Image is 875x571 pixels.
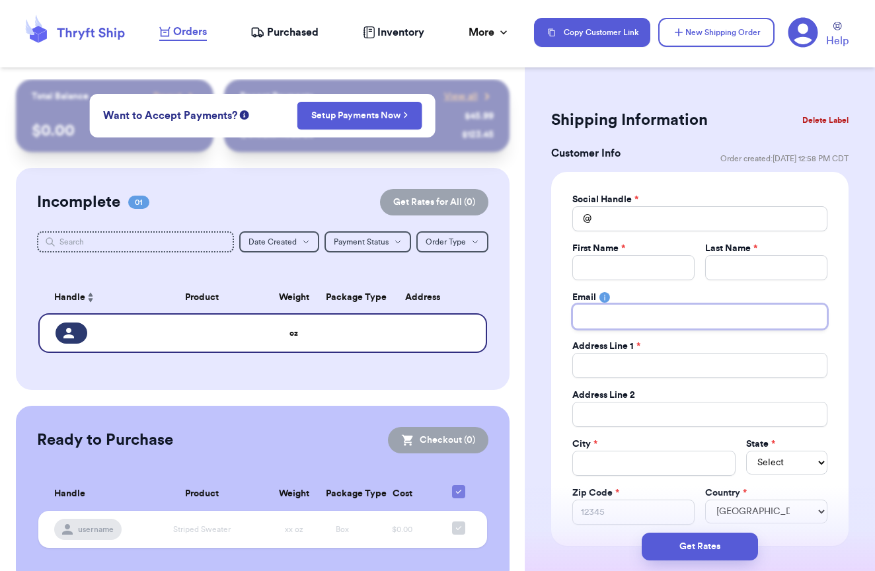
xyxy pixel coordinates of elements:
label: Email [572,291,596,304]
span: Striped Sweater [173,525,231,533]
span: Order Type [426,238,466,246]
span: Handle [54,291,85,305]
span: Box [336,525,349,533]
button: Payment Status [324,231,411,252]
span: Help [826,33,849,49]
label: Last Name [705,242,757,255]
button: Setup Payments Now [297,102,422,130]
label: Country [705,486,747,500]
div: @ [572,206,591,231]
span: xx oz [285,525,303,533]
span: 01 [128,196,149,209]
a: View all [444,90,494,103]
h2: Ready to Purchase [37,430,173,451]
a: Setup Payments Now [311,109,408,122]
span: Handle [54,487,85,501]
span: Want to Accept Payments? [103,108,237,124]
th: Address [366,282,487,313]
label: Zip Code [572,486,619,500]
p: Recent Payments [240,90,313,103]
span: username [78,524,114,535]
label: State [746,438,775,451]
h3: Customer Info [551,145,621,161]
th: Package Type [318,282,366,313]
p: $ 0.00 [32,120,198,141]
button: Get Rates for All (0) [380,189,488,215]
span: View all [444,90,478,103]
a: Help [826,22,849,49]
button: Delete Label [797,106,854,135]
a: Purchased [250,24,319,40]
th: Product [135,282,270,313]
th: Package Type [318,477,366,511]
th: Weight [270,282,318,313]
a: Orders [159,24,207,41]
span: $0.00 [392,525,412,533]
button: Get Rates [642,533,758,560]
label: City [572,438,597,451]
div: $ 45.99 [465,110,494,123]
div: $ 123.45 [462,128,494,141]
a: Payout [153,90,198,103]
button: Date Created [239,231,319,252]
input: Search [37,231,234,252]
button: Sort ascending [85,289,96,305]
label: Address Line 2 [572,389,635,402]
span: Payment Status [334,238,389,246]
span: Orders [173,24,207,40]
h2: Shipping Information [551,110,708,131]
a: Inventory [363,24,424,40]
th: Product [135,477,270,511]
input: 12345 [572,500,695,525]
button: Checkout (0) [388,427,488,453]
button: Order Type [416,231,488,252]
strong: oz [289,329,298,337]
h2: Incomplete [37,192,120,213]
span: Purchased [267,24,319,40]
span: Payout [153,90,182,103]
span: Order created: [DATE] 12:58 PM CDT [720,153,849,164]
div: More [469,24,510,40]
label: Social Handle [572,193,638,206]
th: Weight [270,477,318,511]
th: Cost [366,477,438,511]
button: New Shipping Order [658,18,775,47]
label: First Name [572,242,625,255]
span: Inventory [377,24,424,40]
p: Total Balance [32,90,89,103]
button: Copy Customer Link [534,18,650,47]
label: Address Line 1 [572,340,640,353]
span: Date Created [248,238,297,246]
